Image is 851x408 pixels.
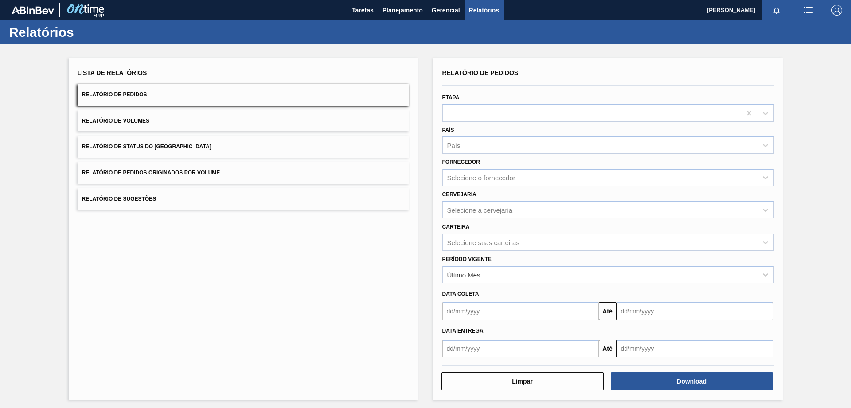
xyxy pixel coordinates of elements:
[78,136,409,158] button: Relatório de Status do [GEOGRAPHIC_DATA]
[442,69,519,76] span: Relatório de Pedidos
[447,142,461,149] div: País
[762,4,791,16] button: Notificações
[442,256,492,262] label: Período Vigente
[442,224,470,230] label: Carteira
[803,5,814,16] img: userActions
[617,302,773,320] input: dd/mm/yyyy
[599,340,617,357] button: Até
[352,5,374,16] span: Tarefas
[442,191,476,198] label: Cervejaria
[447,206,513,214] div: Selecione a cervejaria
[82,170,220,176] span: Relatório de Pedidos Originados por Volume
[12,6,54,14] img: TNhmsLtSVTkK8tSr43FrP2fwEKptu5GPRR3wAAAABJRU5ErkJggg==
[447,174,515,182] div: Selecione o fornecedor
[78,188,409,210] button: Relatório de Sugestões
[447,238,519,246] div: Selecione suas carteiras
[831,5,842,16] img: Logout
[442,127,454,133] label: País
[383,5,423,16] span: Planejamento
[442,340,599,357] input: dd/mm/yyyy
[599,302,617,320] button: Até
[442,291,479,297] span: Data coleta
[78,162,409,184] button: Relatório de Pedidos Originados por Volume
[442,328,484,334] span: Data entrega
[442,159,480,165] label: Fornecedor
[617,340,773,357] input: dd/mm/yyyy
[78,69,147,76] span: Lista de Relatórios
[82,91,147,98] span: Relatório de Pedidos
[442,302,599,320] input: dd/mm/yyyy
[442,95,460,101] label: Etapa
[469,5,499,16] span: Relatórios
[82,143,211,150] span: Relatório de Status do [GEOGRAPHIC_DATA]
[78,84,409,106] button: Relatório de Pedidos
[9,27,166,37] h1: Relatórios
[78,110,409,132] button: Relatório de Volumes
[432,5,460,16] span: Gerencial
[611,372,773,390] button: Download
[441,372,604,390] button: Limpar
[447,271,480,278] div: Último Mês
[82,118,149,124] span: Relatório de Volumes
[82,196,156,202] span: Relatório de Sugestões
